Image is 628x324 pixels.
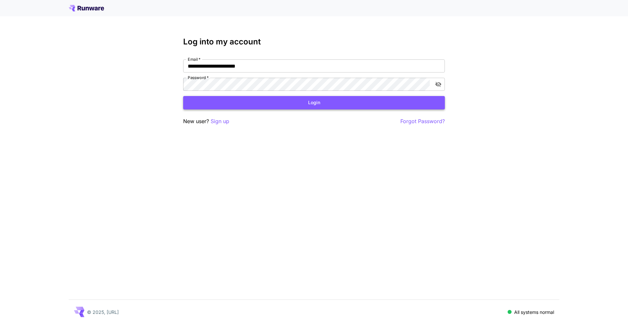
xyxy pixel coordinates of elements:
[400,117,445,125] button: Forgot Password?
[183,96,445,109] button: Login
[432,78,444,90] button: toggle password visibility
[183,37,445,46] h3: Log into my account
[188,75,209,80] label: Password
[211,117,229,125] button: Sign up
[188,57,201,62] label: Email
[514,309,554,316] p: All systems normal
[87,309,119,316] p: © 2025, [URL]
[183,117,229,125] p: New user?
